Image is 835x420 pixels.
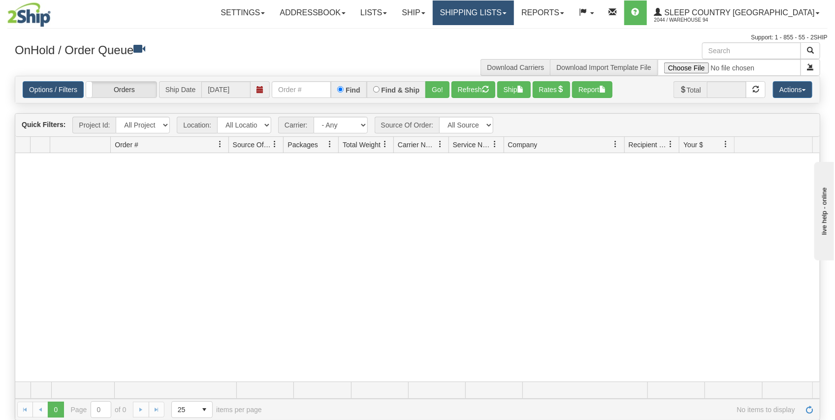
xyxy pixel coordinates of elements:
span: Carrier Name [398,140,436,150]
span: Carrier: [278,117,314,133]
label: Find [346,87,360,94]
input: Import [658,59,801,76]
iframe: chat widget [812,160,834,260]
span: Location: [177,117,217,133]
span: Page of 0 [71,401,127,418]
label: Find & Ship [382,87,420,94]
a: Total Weight filter column settings [377,136,393,153]
span: Your $ [683,140,703,150]
a: Recipient Country filter column settings [662,136,679,153]
a: Options / Filters [23,81,84,98]
a: Refresh [802,402,818,418]
input: Order # [272,81,331,98]
a: Service Name filter column settings [487,136,504,153]
span: Service Name [453,140,491,150]
a: Shipping lists [433,0,514,25]
div: Support: 1 - 855 - 55 - 2SHIP [7,33,828,42]
a: Reports [514,0,572,25]
span: items per page [171,401,262,418]
a: Source Of Order filter column settings [266,136,283,153]
span: Ship Date [159,81,201,98]
a: Settings [213,0,272,25]
button: Refresh [451,81,495,98]
div: grid toolbar [15,114,820,137]
a: Download Carriers [487,64,544,71]
a: Ship [394,0,432,25]
span: No items to display [276,406,795,414]
img: logo2044.jpg [7,2,51,27]
label: Orders [86,82,157,97]
span: Recipient Country [629,140,667,150]
span: Page sizes drop down [171,401,213,418]
button: Search [801,42,820,59]
span: Company [508,140,538,150]
button: Actions [773,81,812,98]
label: Quick Filters: [22,120,65,129]
button: Report [572,81,612,98]
span: Sleep Country [GEOGRAPHIC_DATA] [662,8,815,17]
span: Total Weight [343,140,381,150]
h3: OnHold / Order Queue [15,42,410,57]
div: live help - online [7,8,91,16]
a: Addressbook [272,0,353,25]
a: Order # filter column settings [212,136,228,153]
span: select [196,402,212,418]
span: 2044 / Warehouse 94 [654,15,728,25]
a: Packages filter column settings [321,136,338,153]
span: Project Id: [72,117,116,133]
span: 25 [178,405,191,415]
a: Sleep Country [GEOGRAPHIC_DATA] 2044 / Warehouse 94 [647,0,827,25]
span: Page 0 [48,402,64,418]
span: Packages [288,140,318,150]
input: Search [702,42,801,59]
a: Company filter column settings [608,136,624,153]
span: Order # [115,140,138,150]
button: Rates [533,81,571,98]
span: Source Of Order: [375,117,440,133]
a: Lists [353,0,394,25]
a: Your $ filter column settings [717,136,734,153]
button: Go! [425,81,450,98]
span: Source Of Order [233,140,271,150]
button: Ship [497,81,531,98]
a: Download Import Template File [556,64,651,71]
span: Total [674,81,707,98]
a: Carrier Name filter column settings [432,136,449,153]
